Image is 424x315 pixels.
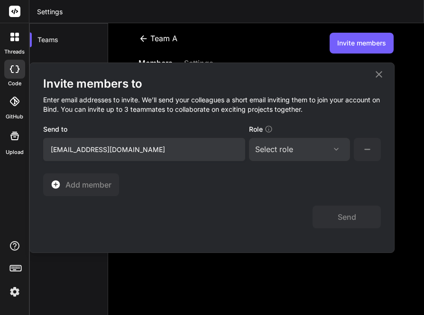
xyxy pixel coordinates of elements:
[313,206,381,228] button: Send
[255,144,293,155] div: Select role
[43,138,245,161] input: Enter team member email
[43,173,119,196] button: Add member
[65,179,111,190] span: Add member
[43,125,67,138] label: Send to
[255,144,344,155] div: Select role
[43,76,381,91] h2: Invite members to
[249,125,273,138] label: Role
[43,91,381,124] h4: Enter email addresses to invite. We’ll send your colleagues a short email inviting them to join y...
